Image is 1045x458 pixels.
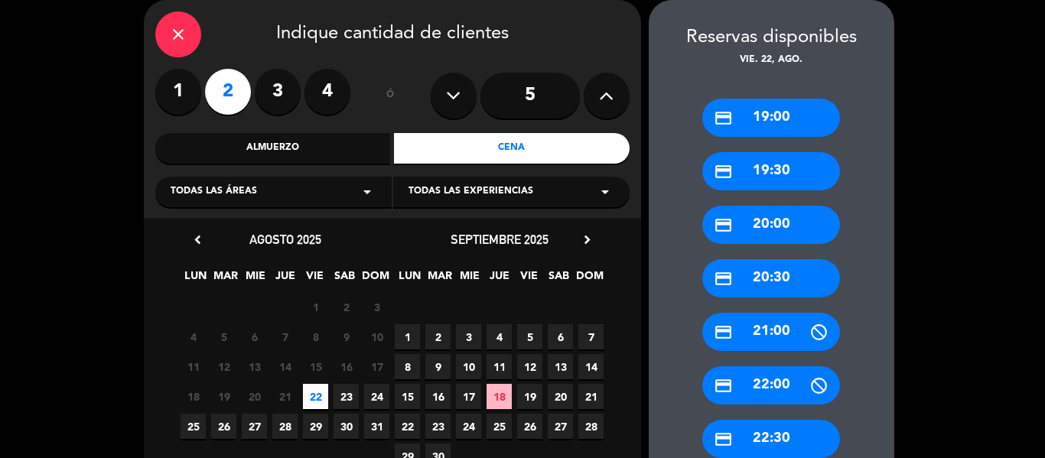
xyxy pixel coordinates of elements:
span: SAB [546,267,571,292]
span: 2 [425,324,451,349]
span: 23 [425,414,451,439]
span: 24 [364,384,389,409]
i: chevron_right [579,232,595,248]
span: 10 [364,324,389,349]
span: Todas las experiencias [409,184,533,200]
span: 25 [181,414,206,439]
span: 27 [548,414,573,439]
span: 21 [272,384,298,409]
span: 12 [517,354,542,379]
span: 29 [303,414,328,439]
div: Almuerzo [155,133,391,164]
span: 7 [272,324,298,349]
div: 22:30 [702,420,840,458]
span: septiembre 2025 [451,232,549,247]
span: 8 [303,324,328,349]
span: 13 [548,354,573,379]
span: MAR [213,267,238,292]
span: 11 [181,354,206,379]
span: JUE [272,267,298,292]
span: 4 [487,324,512,349]
span: 31 [364,414,389,439]
i: arrow_drop_down [358,183,376,201]
div: ó [366,69,415,122]
i: credit_card [714,323,733,342]
i: chevron_left [190,232,206,248]
span: 28 [272,414,298,439]
span: 2 [334,294,359,320]
span: 15 [303,354,328,379]
span: 20 [242,384,267,409]
span: 26 [211,414,236,439]
span: 10 [456,354,481,379]
span: 3 [364,294,389,320]
span: 20 [548,384,573,409]
span: 3 [456,324,481,349]
span: agosto 2025 [249,232,321,247]
span: 30 [334,414,359,439]
span: 23 [334,384,359,409]
span: 6 [548,324,573,349]
i: close [169,25,187,44]
div: 19:30 [702,152,840,190]
span: 4 [181,324,206,349]
span: MIE [243,267,268,292]
span: 26 [517,414,542,439]
span: 22 [303,384,328,409]
i: credit_card [714,109,733,128]
span: JUE [487,267,512,292]
span: 19 [211,384,236,409]
i: credit_card [714,376,733,395]
i: credit_card [714,430,733,449]
span: VIE [516,267,542,292]
label: 4 [304,69,350,115]
span: 5 [211,324,236,349]
span: 16 [334,354,359,379]
span: LUN [397,267,422,292]
span: 9 [334,324,359,349]
label: 2 [205,69,251,115]
div: 20:30 [702,259,840,297]
span: 5 [517,324,542,349]
span: 13 [242,354,267,379]
label: 1 [155,69,201,115]
div: 20:00 [702,206,840,244]
i: credit_card [714,162,733,181]
span: 18 [181,384,206,409]
span: 15 [395,384,420,409]
span: 18 [487,384,512,409]
span: 6 [242,324,267,349]
span: 14 [272,354,298,379]
span: 11 [487,354,512,379]
span: 24 [456,414,481,439]
span: 9 [425,354,451,379]
span: 17 [456,384,481,409]
span: 22 [395,414,420,439]
span: SAB [332,267,357,292]
span: MAR [427,267,452,292]
div: vie. 22, ago. [649,53,894,68]
div: Cena [394,133,630,164]
span: 12 [211,354,236,379]
span: Todas las áreas [171,184,257,200]
span: LUN [183,267,208,292]
span: VIE [302,267,327,292]
span: 8 [395,354,420,379]
span: 1 [303,294,328,320]
span: DOM [576,267,601,292]
i: arrow_drop_down [596,183,614,201]
span: 14 [578,354,604,379]
i: credit_card [714,269,733,288]
span: 16 [425,384,451,409]
span: MIE [457,267,482,292]
div: 21:00 [702,313,840,351]
span: 27 [242,414,267,439]
div: Indique cantidad de clientes [155,11,630,57]
i: credit_card [714,216,733,235]
div: 19:00 [702,99,840,137]
span: 25 [487,414,512,439]
span: 7 [578,324,604,349]
label: 3 [255,69,301,115]
div: Reservas disponibles [649,23,894,53]
span: 19 [517,384,542,409]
